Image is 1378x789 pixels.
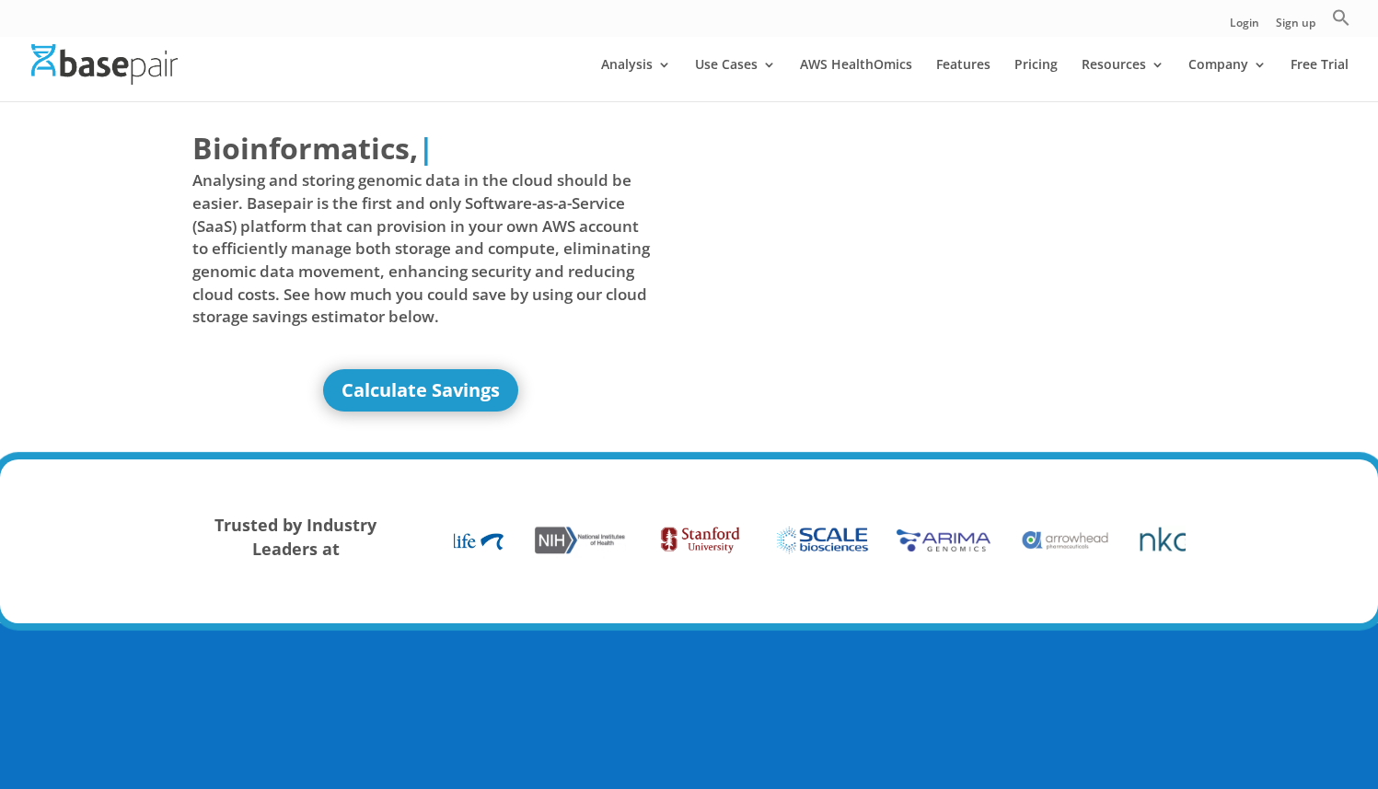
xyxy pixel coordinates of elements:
[1332,8,1350,37] a: Search Icon Link
[192,127,418,169] span: Bioinformatics,
[936,58,990,101] a: Features
[1230,17,1259,37] a: Login
[31,44,178,84] img: Basepair
[214,514,376,560] strong: Trusted by Industry Leaders at
[1014,58,1058,101] a: Pricing
[1082,58,1164,101] a: Resources
[1291,58,1349,101] a: Free Trial
[703,127,1162,385] iframe: Basepair - NGS Analysis Simplified
[192,169,651,328] span: Analysing and storing genomic data in the cloud should be easier. Basepair is the first and only ...
[323,369,518,412] a: Calculate Savings
[1332,8,1350,27] svg: Search
[695,58,776,101] a: Use Cases
[800,58,912,101] a: AWS HealthOmics
[418,128,434,168] span: |
[1188,58,1267,101] a: Company
[1276,17,1315,37] a: Sign up
[601,58,671,101] a: Analysis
